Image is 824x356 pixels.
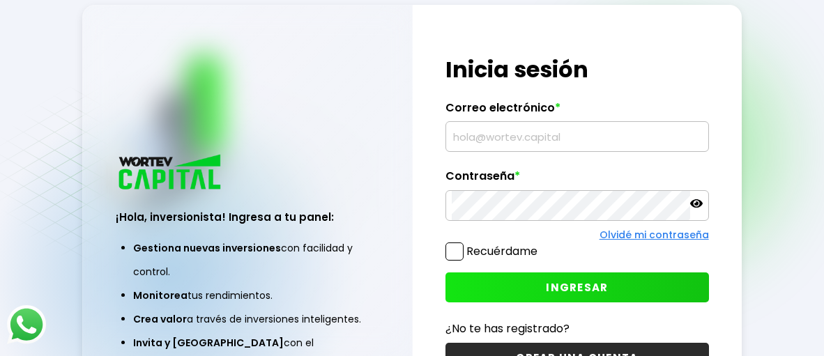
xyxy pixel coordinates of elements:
[133,307,361,331] li: a través de inversiones inteligentes.
[445,101,708,122] label: Correo electrónico
[133,284,361,307] li: tus rendimientos.
[116,209,379,225] h3: ¡Hola, inversionista! Ingresa a tu panel:
[445,320,708,337] p: ¿No te has registrado?
[546,280,608,295] span: INGRESAR
[466,243,537,259] label: Recuérdame
[133,288,188,302] span: Monitorea
[452,122,702,151] input: hola@wortev.capital
[116,153,226,194] img: logo_wortev_capital
[445,169,708,190] label: Contraseña
[133,336,284,350] span: Invita y [GEOGRAPHIC_DATA]
[7,305,46,344] img: logos_whatsapp-icon.242b2217.svg
[445,53,708,86] h1: Inicia sesión
[445,272,708,302] button: INGRESAR
[600,228,709,242] a: Olvidé mi contraseña
[133,312,187,326] span: Crea valor
[133,241,281,255] span: Gestiona nuevas inversiones
[133,236,361,284] li: con facilidad y control.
